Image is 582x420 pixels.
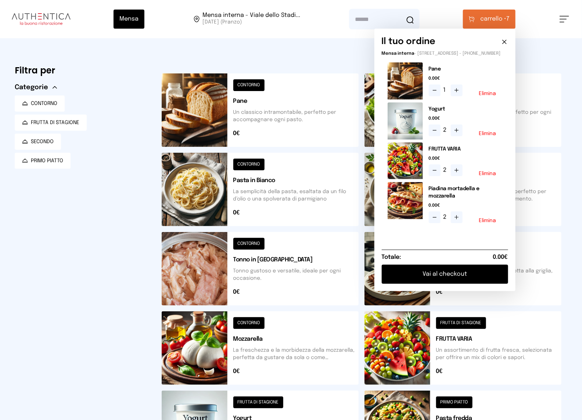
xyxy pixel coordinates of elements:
span: CONTORNO [31,100,57,107]
button: PRIMO PIATTO [15,153,71,169]
button: Mensa [114,10,144,29]
span: FRUTTA DI STAGIONE [31,119,79,126]
img: media [388,102,423,140]
h6: Totale: [382,253,401,262]
button: Elimina [479,171,496,176]
h2: Piadina mortadella e mozzarella [429,185,502,200]
span: 2 [443,213,448,222]
img: media [388,142,423,180]
span: 0.00€ [493,253,508,262]
span: Mensa interna [382,51,414,56]
span: 2 [443,126,448,135]
button: carrello •7 [463,10,515,29]
button: SECONDO [15,134,61,150]
span: Viale dello Stadio, 77, 05100 Terni TR, Italia [202,12,300,26]
span: 1 [443,86,448,95]
span: 2 [443,166,448,175]
span: 0.00€ [429,203,502,209]
button: Vai al checkout [382,265,508,284]
p: - [STREET_ADDRESS] - [PHONE_NUMBER] [382,51,508,57]
img: media [388,182,423,219]
h6: Filtra per [15,65,150,76]
h2: FRUTTA VARIA [429,145,502,153]
h2: Yogurt [429,105,502,113]
h2: Pane [429,65,502,73]
h6: Il tuo ordine [382,36,436,48]
button: Categorie [15,82,57,93]
span: PRIMO PIATTO [31,157,63,164]
button: Elimina [479,218,496,223]
span: Categorie [15,82,48,93]
button: Elimina [479,91,496,96]
span: [DATE] (Pranzo) [202,18,300,26]
span: carrello • [481,15,507,23]
span: SECONDO [31,138,54,145]
button: Elimina [479,131,496,136]
button: CONTORNO [15,95,65,112]
img: logo.8f33a47.png [12,13,71,25]
span: 7 [481,15,510,23]
span: 0.00€ [429,156,502,162]
span: 0.00€ [429,116,502,122]
img: media [388,62,423,99]
span: 0.00€ [429,76,502,82]
button: FRUTTA DI STAGIONE [15,115,87,131]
